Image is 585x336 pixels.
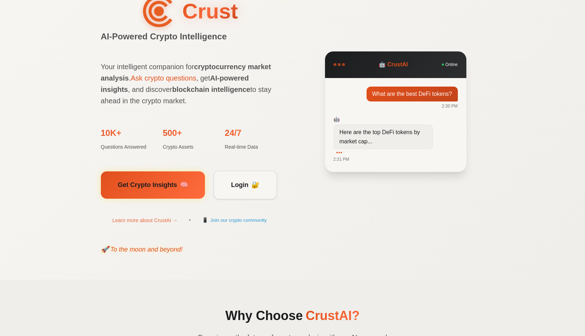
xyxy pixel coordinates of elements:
p: Your intelligent companion for . , get , and discover to stay ahead in the crypto market. [101,61,278,106]
span: 2:31 PM [334,156,350,163]
span: AI-Powered Crypto Intelligence [101,32,278,41]
a: Ask crypto questions [131,74,196,82]
span: • [189,217,190,224]
span: Questions Answered [101,143,146,151]
a: 📱Join our crypto community [202,216,267,224]
span: 🤖 CrustAI [379,60,408,69]
span: 24/7 [225,126,242,140]
strong: blockchain intelligence [172,86,250,93]
span: 📱 [202,216,208,224]
span: 🤖 [334,115,340,123]
span: Get Crypto Insights [118,180,177,190]
span: 500+ [163,126,182,140]
span: Here are the top DeFi tokens by market cap... [334,125,433,149]
span: 10K+ [101,126,121,140]
div: 🚀 To the moon and beyond! [101,244,278,255]
span: 🔐 [251,180,259,190]
span: CrustAI? [306,308,360,323]
span: Real-time Data [225,143,258,151]
a: Get Crypto Insights🧠 [101,171,205,199]
a: Learn more about CrustAI → [112,216,178,225]
span: 🧠 [180,180,188,190]
span: What are the best DeFi tokens? [367,87,458,101]
span: Why Choose [225,308,303,323]
span: Crypto Assets [163,143,193,151]
span: 2:30 PM [442,103,458,109]
span: Login [231,180,249,190]
span: Online [445,61,458,68]
a: Login🔐 [213,171,277,199]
